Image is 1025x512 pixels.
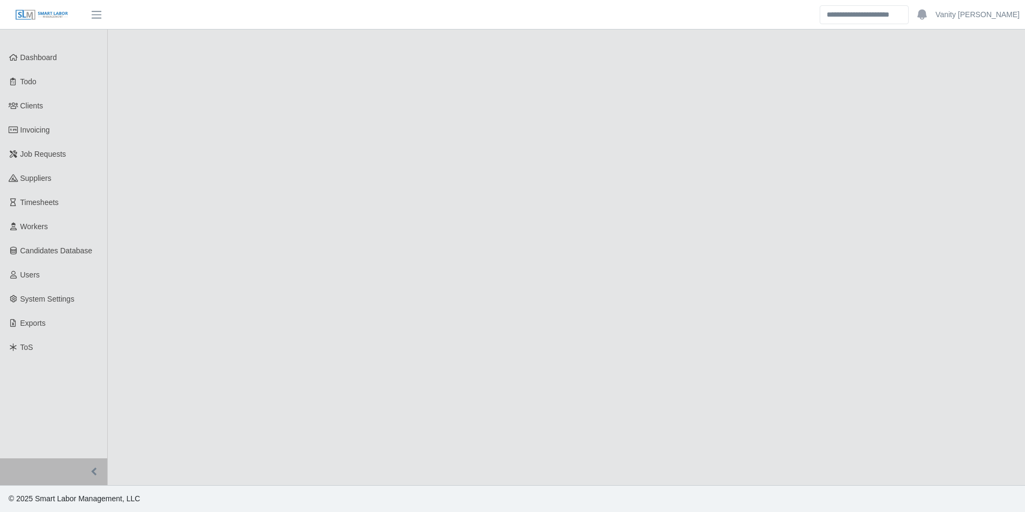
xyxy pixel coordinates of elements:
span: Candidates Database [20,246,93,255]
span: Suppliers [20,174,51,182]
img: SLM Logo [15,9,69,21]
span: Invoicing [20,126,50,134]
span: Dashboard [20,53,57,62]
span: Workers [20,222,48,231]
span: Job Requests [20,150,66,158]
span: ToS [20,343,33,352]
span: Users [20,270,40,279]
span: Todo [20,77,36,86]
span: System Settings [20,295,75,303]
input: Search [820,5,909,24]
span: Timesheets [20,198,59,207]
span: Clients [20,101,43,110]
span: © 2025 Smart Labor Management, LLC [9,494,140,503]
a: Vanity [PERSON_NAME] [935,9,1020,20]
span: Exports [20,319,46,327]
